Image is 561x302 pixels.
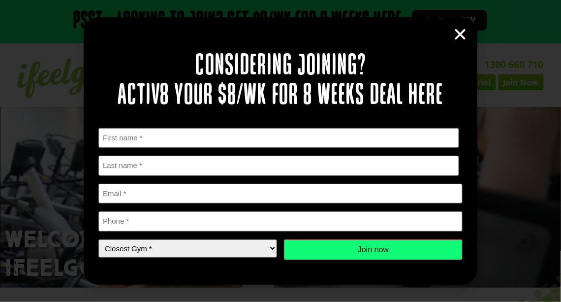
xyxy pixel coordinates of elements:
input: Last name * [98,156,459,176]
input: Phone * [98,211,463,232]
h2: Considering joining? Activ8 your $8/wk for 8 weeks deal here [98,52,463,111]
input: Join now [284,239,463,260]
input: Email * [98,184,463,204]
a: Close [453,27,467,42]
input: First name * [98,128,459,148]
